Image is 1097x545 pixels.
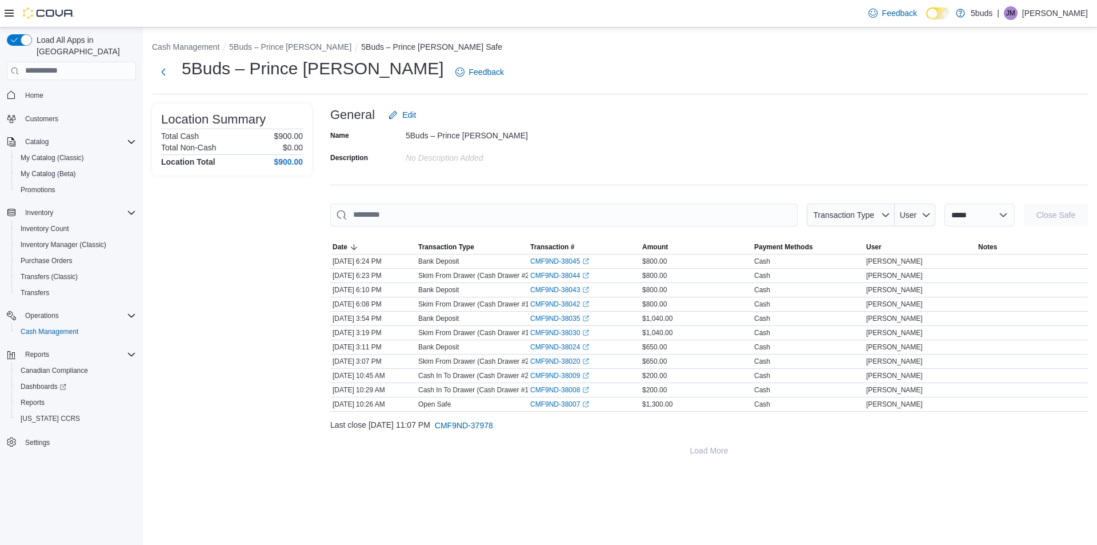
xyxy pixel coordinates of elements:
span: $200.00 [642,371,667,380]
span: Cash Management [21,327,78,336]
span: Reports [21,398,45,407]
div: No Description added [406,149,559,162]
p: 5buds [971,6,992,20]
a: Inventory Count [16,222,74,236]
span: Home [21,88,136,102]
a: Promotions [16,183,60,197]
button: Inventory [21,206,58,220]
div: Cash [754,343,770,352]
span: Inventory Count [16,222,136,236]
p: Bank Deposit [418,257,459,266]
div: 5Buds – Prince [PERSON_NAME] [406,126,559,140]
button: Date [330,240,416,254]
span: Catalog [25,137,49,146]
img: Cova [23,7,74,19]
span: [PERSON_NAME] [866,371,923,380]
a: Cash Management [16,325,83,339]
button: Inventory [2,205,141,221]
div: [DATE] 6:23 PM [330,269,416,283]
button: My Catalog (Classic) [11,150,141,166]
div: [DATE] 3:19 PM [330,326,416,340]
button: Edit [384,104,421,126]
svg: External link [582,258,589,265]
span: Reports [21,348,136,361]
button: Transaction Type [807,204,895,226]
button: Purchase Orders [11,253,141,269]
svg: External link [582,358,589,365]
div: Cash [754,371,770,380]
button: Operations [21,309,63,323]
h6: Total Cash [161,132,199,141]
span: $1,040.00 [642,314,672,323]
a: Reports [16,396,49,409]
span: Transaction Type [813,210,874,220]
div: Cash [754,285,770,295]
div: Cash [754,328,770,337]
label: Name [330,131,349,140]
span: Settings [25,438,50,447]
a: Settings [21,436,54,449]
svg: External link [582,344,589,351]
svg: External link [582,401,589,408]
span: Promotions [16,183,136,197]
button: Transfers (Classic) [11,269,141,285]
a: [US_STATE] CCRS [16,412,85,425]
button: Promotions [11,182,141,198]
nav: An example of EuiBreadcrumbs [152,41,1088,55]
span: [PERSON_NAME] [866,400,923,409]
button: Reports [21,348,54,361]
span: Inventory Manager (Classic) [16,238,136,252]
p: [PERSON_NAME] [1022,6,1088,20]
a: CMF9ND-38030External link [530,328,589,337]
button: Canadian Compliance [11,363,141,379]
div: Cash [754,314,770,323]
button: Cash Management [11,324,141,340]
span: JM [1006,6,1015,20]
a: CMF9ND-38043External link [530,285,589,295]
a: CMF9ND-38008External link [530,385,589,395]
span: User [866,242,882,252]
div: [DATE] 6:08 PM [330,297,416,311]
div: [DATE] 3:54 PM [330,312,416,325]
span: Home [25,91,43,100]
span: Inventory [25,208,53,217]
span: Edit [402,109,416,121]
span: Promotions [21,185,55,194]
span: [PERSON_NAME] [866,300,923,309]
a: My Catalog (Classic) [16,151,89,165]
a: CMF9ND-38042External link [530,300,589,309]
span: Transaction Type [418,242,474,252]
p: Skim From Drawer (Cash Drawer #2) [418,357,531,366]
a: Home [21,89,48,102]
a: Dashboards [11,379,141,395]
button: Notes [976,240,1088,254]
button: CMF9ND-37978 [430,414,498,437]
span: [PERSON_NAME] [866,314,923,323]
a: Transfers [16,286,54,300]
span: [PERSON_NAME] [866,343,923,352]
p: Bank Deposit [418,285,459,295]
button: User [895,204,935,226]
span: [US_STATE] CCRS [21,414,80,423]
span: [PERSON_NAME] [866,285,923,295]
span: $200.00 [642,385,667,395]
button: Settings [2,433,141,450]
div: Cash [754,400,770,409]
button: User [864,240,976,254]
nav: Complex example [7,82,136,480]
span: Canadian Compliance [21,366,88,375]
p: Bank Deposit [418,314,459,323]
span: $1,300.00 [642,400,672,409]
h6: Total Non-Cash [161,143,217,152]
span: Reports [16,396,136,409]
p: Skim From Drawer (Cash Drawer #2) [418,271,531,280]
p: Skim From Drawer (Cash Drawer #1) [418,300,531,309]
div: [DATE] 6:24 PM [330,254,416,268]
p: Cash In To Drawer (Cash Drawer #1) [418,385,531,395]
p: Skim From Drawer (Cash Drawer #1) [418,328,531,337]
div: [DATE] 10:45 AM [330,369,416,383]
p: $900.00 [274,132,303,141]
span: Feedback [882,7,917,19]
button: Cash Management [152,42,219,51]
span: Load More [690,445,728,456]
